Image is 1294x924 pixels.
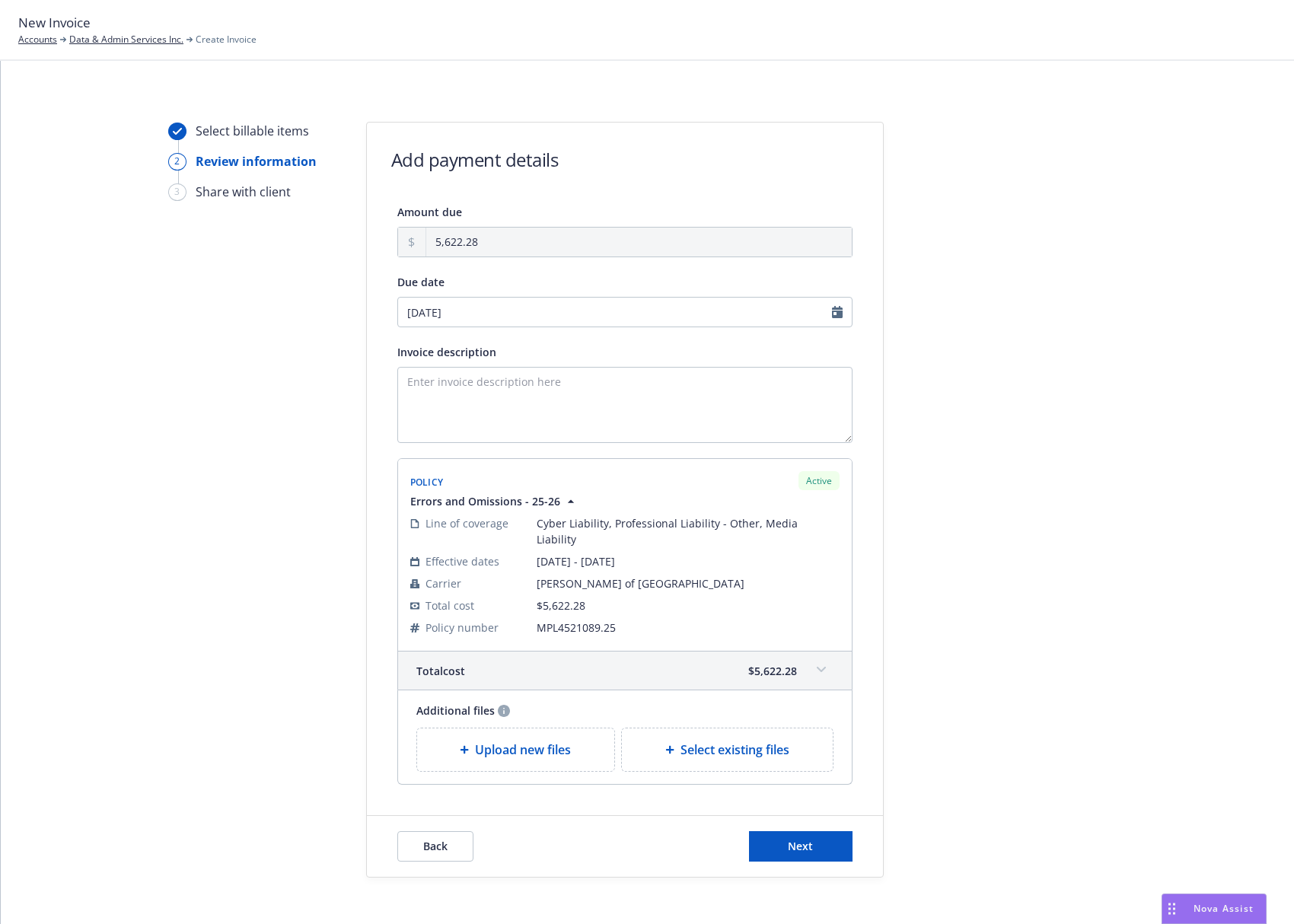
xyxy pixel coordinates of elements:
span: Total cost [425,597,474,613]
span: $5,622.28 [748,663,797,679]
span: Invoice description [397,345,496,359]
div: Upload new files [416,728,616,772]
span: Carrier [425,575,461,591]
div: Select existing files [621,728,833,772]
span: [DATE] - [DATE] [537,553,840,569]
span: Policy number [425,620,499,636]
button: Back [397,831,473,862]
h1: Add payment details [391,147,559,172]
span: New Invoice [18,13,91,33]
textarea: Enter invoice description here [397,367,853,443]
div: Active [798,471,840,490]
span: Policy [410,476,444,489]
span: [PERSON_NAME] of [GEOGRAPHIC_DATA] [537,575,840,591]
span: Next [788,839,813,853]
span: Errors and Omissions - 25-26 [410,493,560,509]
div: 3 [168,183,186,201]
span: Upload new files [475,741,571,759]
span: Cyber Liability, Professional Liability - Other, Media Liability [537,515,840,547]
span: Amount due [397,205,462,219]
div: Drag to move [1162,894,1181,923]
input: 0.00 [426,228,852,256]
a: Data & Admin Services Inc. [69,33,183,46]
button: Next [749,831,853,862]
div: 2 [168,153,186,170]
span: Effective dates [425,553,499,569]
span: Nova Assist [1194,902,1254,915]
span: MPL4521089.25 [537,620,840,636]
span: Select existing files [680,741,789,759]
span: Line of coverage [425,515,508,531]
span: $5,622.28 [537,598,585,613]
span: Create Invoice [196,33,257,46]
div: Share with client [196,183,291,201]
a: Accounts [18,33,57,46]
button: Nova Assist [1162,894,1267,924]
span: Additional files [416,703,495,718]
div: Totalcost$5,622.28 [398,652,852,690]
span: Total cost [416,663,465,679]
span: Due date [397,275,445,289]
span: Back [423,839,448,853]
div: Review information [196,152,317,170]
div: Select billable items [196,122,309,140]
button: Errors and Omissions - 25-26 [410,493,578,509]
input: MM/DD/YYYY [397,297,853,327]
